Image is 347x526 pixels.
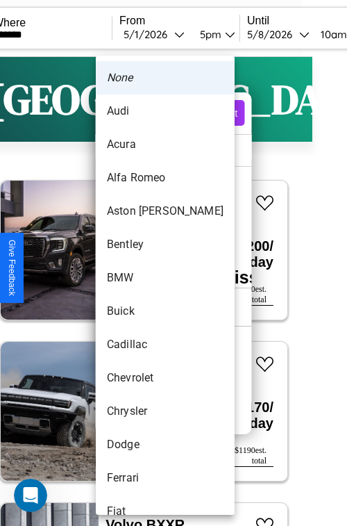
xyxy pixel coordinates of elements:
[96,161,235,195] li: Alfa Romeo
[96,94,235,128] li: Audi
[96,195,235,228] li: Aston [PERSON_NAME]
[96,128,235,161] li: Acura
[7,240,17,296] div: Give Feedback
[96,395,235,428] li: Chrysler
[96,461,235,495] li: Ferrari
[14,479,47,512] iframe: Intercom live chat
[96,228,235,261] li: Bentley
[96,428,235,461] li: Dodge
[96,295,235,328] li: Buick
[96,261,235,295] li: BMW
[96,361,235,395] li: Chevrolet
[107,69,133,86] em: None
[96,328,235,361] li: Cadillac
